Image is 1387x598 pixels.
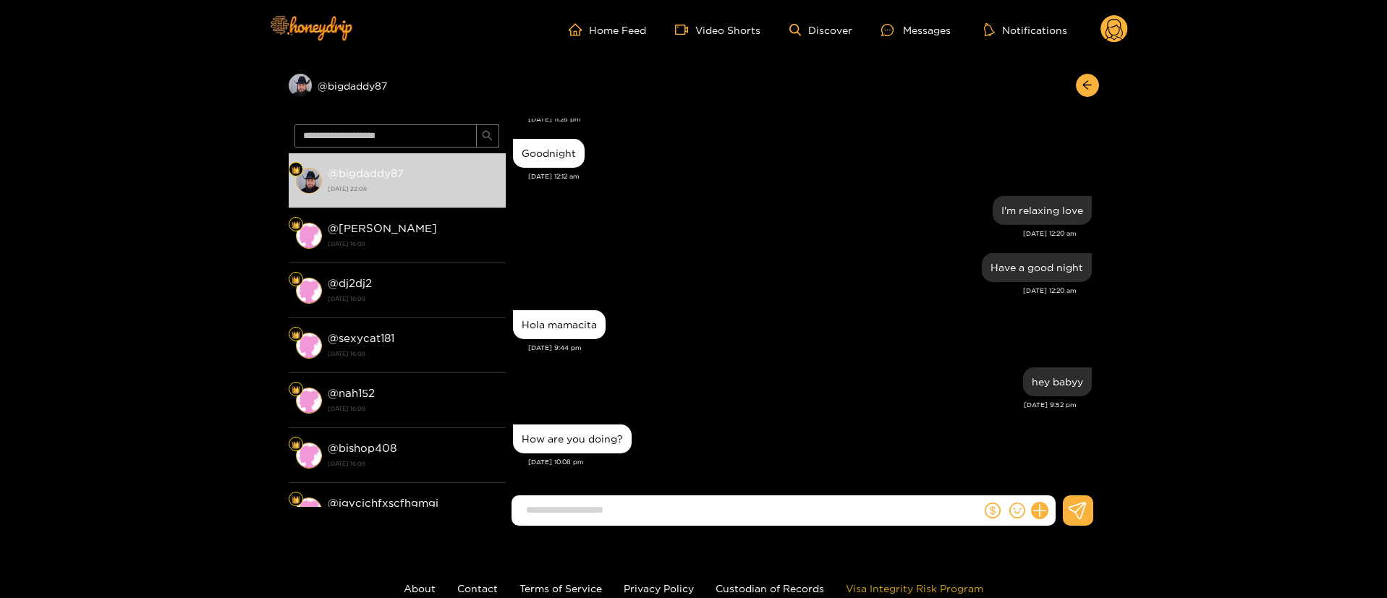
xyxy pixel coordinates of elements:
[289,74,506,97] div: @bigdaddy87
[528,343,1092,353] div: [DATE] 9:44 pm
[675,23,695,36] span: video-camera
[569,23,589,36] span: home
[1032,376,1083,388] div: hey babyy
[522,148,576,159] div: Goodnight
[404,583,436,594] a: About
[716,583,824,594] a: Custodian of Records
[328,292,499,305] strong: [DATE] 16:08
[328,442,396,454] strong: @ bishop408
[513,424,632,453] div: Oct. 1, 10:08 pm
[569,23,646,36] a: Home Feed
[1023,367,1092,396] div: Oct. 1, 9:52 pm
[292,495,300,504] img: Fan Level
[328,222,437,234] strong: @ [PERSON_NAME]
[328,167,404,179] strong: @ bigdaddy87
[328,497,438,509] strong: @ jgvcjchfxscfhgmgj
[789,24,852,36] a: Discover
[296,497,322,524] img: conversation
[519,583,602,594] a: Terms of Service
[881,22,951,38] div: Messages
[675,23,760,36] a: Video Shorts
[482,130,493,142] span: search
[296,388,322,414] img: conversation
[292,440,300,449] img: Fan Level
[328,332,394,344] strong: @ sexycat181
[513,228,1077,239] div: [DATE] 12:20 am
[1009,503,1025,518] span: smile
[296,278,322,304] img: conversation
[993,196,1092,225] div: Sep. 30, 12:20 am
[528,114,1092,124] div: [DATE] 11:28 pm
[1001,205,1083,216] div: I'm relaxing love
[982,253,1092,282] div: Sep. 30, 12:20 am
[522,319,597,330] div: Hola mamacita
[513,310,606,339] div: Oct. 1, 9:44 pm
[513,286,1077,296] div: [DATE] 12:20 am
[292,166,300,174] img: Fan Level
[846,583,983,594] a: Visa Integrity Risk Program
[296,333,322,359] img: conversation
[991,262,1083,273] div: Have a good night
[328,182,499,195] strong: [DATE] 22:08
[296,443,322,469] img: conversation
[328,347,499,360] strong: [DATE] 16:08
[328,237,499,250] strong: [DATE] 16:08
[328,387,375,399] strong: @ nah152
[328,457,499,470] strong: [DATE] 16:08
[982,500,1004,521] button: dollar
[292,275,300,284] img: Fan Level
[328,277,372,289] strong: @ dj2dj2
[328,402,499,415] strong: [DATE] 16:08
[296,223,322,249] img: conversation
[292,221,300,229] img: Fan Level
[476,124,499,148] button: search
[457,583,498,594] a: Contact
[522,433,623,445] div: How are you doing?
[1076,74,1099,97] button: arrow-left
[980,22,1072,37] button: Notifications
[624,583,694,594] a: Privacy Policy
[296,168,322,194] img: conversation
[513,139,585,168] div: Sep. 30, 12:12 am
[1082,80,1093,92] span: arrow-left
[528,171,1092,181] div: [DATE] 12:12 am
[528,457,1092,467] div: [DATE] 10:08 pm
[292,385,300,394] img: Fan Level
[292,330,300,339] img: Fan Level
[985,503,1001,518] span: dollar
[513,400,1077,410] div: [DATE] 9:52 pm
